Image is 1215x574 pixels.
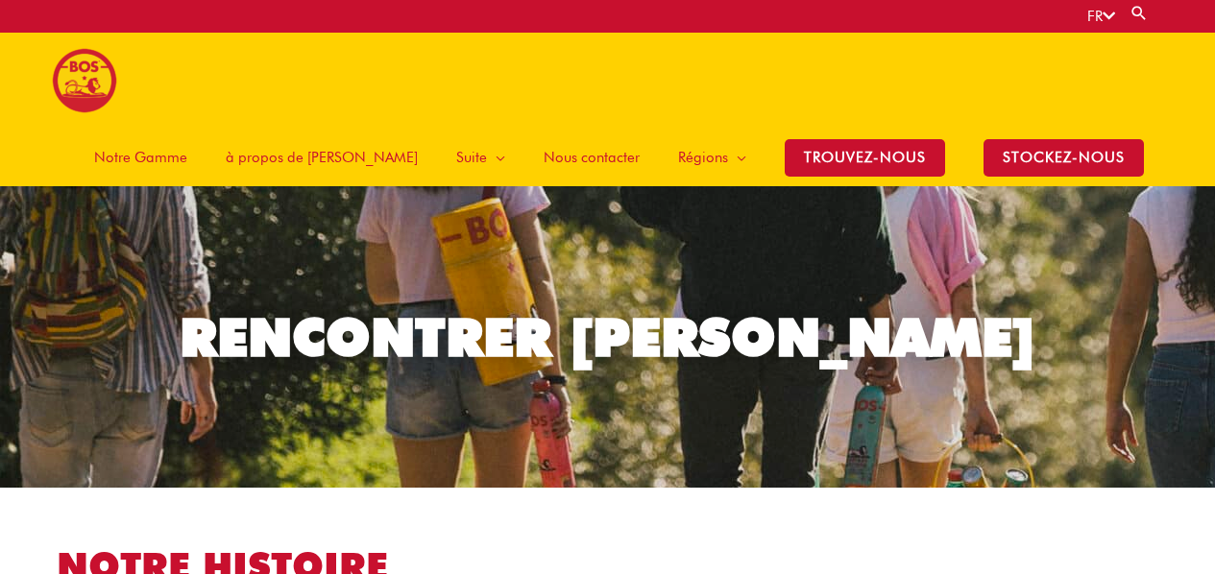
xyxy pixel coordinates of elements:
a: Nous contacter [524,129,659,186]
a: Suite [437,129,524,186]
a: TROUVEZ-NOUS [765,129,964,186]
span: Notre Gamme [94,129,187,186]
span: Régions [678,129,728,186]
span: Nous contacter [544,129,640,186]
a: à propos de [PERSON_NAME] [207,129,437,186]
a: Régions [659,129,765,186]
nav: Site Navigation [61,129,1163,186]
img: BOS logo finals-200px [52,48,117,113]
span: Suite [456,129,487,186]
a: stockez-nous [964,129,1163,186]
a: Search button [1130,4,1149,22]
span: à propos de [PERSON_NAME] [226,129,418,186]
a: Notre Gamme [75,129,207,186]
a: FR [1087,8,1115,25]
span: stockez-nous [984,139,1144,177]
span: TROUVEZ-NOUS [785,139,945,177]
div: RENCONTRER [PERSON_NAME] [180,311,1035,364]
